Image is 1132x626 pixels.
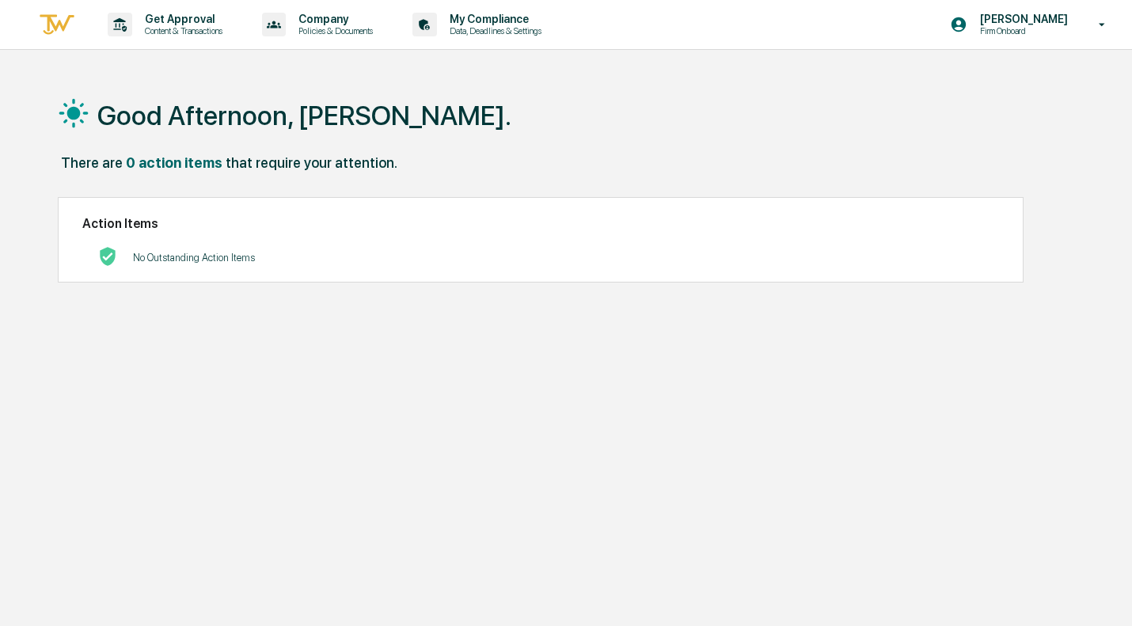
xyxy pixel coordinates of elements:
p: [PERSON_NAME] [967,13,1076,25]
p: No Outstanding Action Items [133,252,255,264]
h2: Action Items [82,216,999,231]
p: Get Approval [132,13,230,25]
img: No Actions logo [98,247,117,266]
p: Company [286,13,381,25]
p: Firm Onboard [967,25,1076,36]
h1: Good Afternoon, [PERSON_NAME]. [97,100,511,131]
img: logo [38,12,76,38]
p: Content & Transactions [132,25,230,36]
p: Policies & Documents [286,25,381,36]
div: There are [61,154,123,171]
p: My Compliance [437,13,549,25]
p: Data, Deadlines & Settings [437,25,549,36]
div: 0 action items [126,154,222,171]
div: that require your attention. [226,154,397,171]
